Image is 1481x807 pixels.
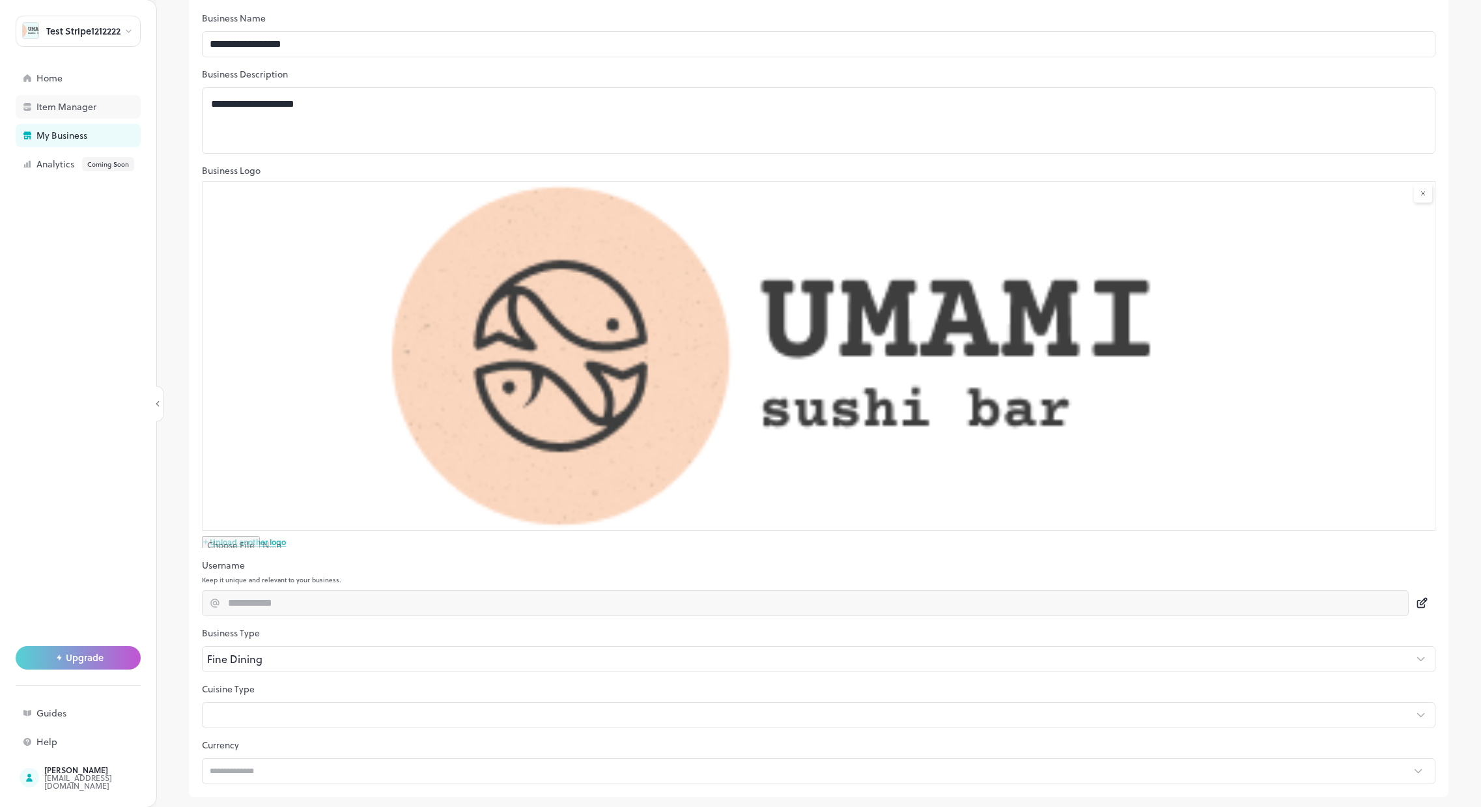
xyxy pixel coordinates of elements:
p: Business Logo [202,164,1435,177]
div: Guides [36,709,167,718]
p: Business Description [202,68,1435,81]
p: Currency [202,739,1435,752]
p: Business Name [202,12,1435,25]
button: Open [1405,758,1431,784]
div: Fine Dining [202,646,1414,672]
div: Help [36,737,167,746]
div: [EMAIL_ADDRESS][DOMAIN_NAME] [44,774,167,789]
span: Upgrade [66,653,104,663]
div: Coming Soon [82,157,134,171]
p: Username [202,559,1435,572]
img: 1664857678009u17cglxvps.png [203,182,1435,530]
div: [PERSON_NAME] [44,766,167,774]
div: My Business [36,131,167,140]
div: Test Stripe1212222 [46,27,120,36]
div: Analytics [36,157,167,171]
p: Business Type [202,627,1435,640]
div: Home [36,74,167,83]
img: avatar [23,23,38,38]
p: Cuisine Type [202,683,1435,696]
p: Keep it unique and relevant to your business. [202,576,1435,584]
div: ​ [202,702,1414,728]
div: Item Manager [36,102,167,111]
